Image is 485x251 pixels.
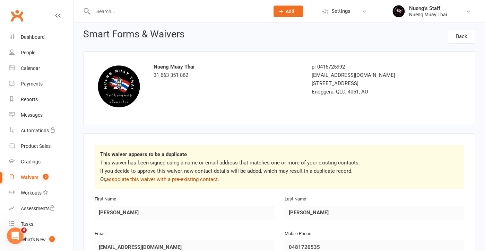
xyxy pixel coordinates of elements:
[21,159,41,164] div: Gradings
[409,11,447,18] div: Nueng Muay Thai
[331,3,350,19] span: Settings
[91,7,265,16] input: Search...
[95,63,143,111] img: d545e4d4-db13-431b-8f51-8dfcedae3482.png
[285,230,311,237] label: Mobile Phone
[9,232,73,248] a: What's New1
[95,230,105,237] label: Email
[21,143,51,149] div: Product Sales
[21,65,40,71] div: Calendar
[49,236,55,242] span: 1
[21,174,38,180] div: Waivers
[21,50,35,55] div: People
[312,88,428,96] div: Enoggera, QLD, 4051, AU
[286,9,294,14] span: Add
[9,76,73,92] a: Payments
[392,5,406,18] img: thumb_image1725410985.png
[448,29,475,44] a: Back
[312,63,428,71] div: p: 0416725992
[7,227,24,244] iframe: Intercom live chat
[95,196,116,203] label: First Name
[106,176,218,182] a: associate this waiver with a pre-existing contact
[312,79,428,88] div: [STREET_ADDRESS]
[312,71,428,79] div: [EMAIL_ADDRESS][DOMAIN_NAME]
[9,29,73,45] a: Dashboard
[409,5,447,11] div: Nueng's Staff
[9,154,73,170] a: Gradings
[9,45,73,61] a: People
[21,237,46,242] div: What's New
[21,34,45,40] div: Dashboard
[154,64,194,70] strong: Nueng Muay Thai
[9,138,73,154] a: Product Sales
[21,128,49,133] div: Automations
[43,174,49,180] span: 2
[100,151,187,158] strong: This waiver appears to be a duplicate
[285,196,306,203] label: Last Name
[8,7,26,24] a: Clubworx
[9,216,73,232] a: Tasks
[100,159,458,183] p: This waiver has been signed using a name or email address that matches one or more of your existi...
[21,221,33,227] div: Tasks
[154,63,301,79] div: 31 663 351 862
[9,201,73,216] a: Assessments
[9,107,73,123] a: Messages
[9,170,73,185] a: Waivers 2
[21,81,43,87] div: Payments
[21,227,27,233] span: 4
[9,185,73,201] a: Workouts
[21,206,55,211] div: Assessments
[21,112,43,118] div: Messages
[9,92,73,107] a: Reports
[21,97,38,102] div: Reports
[9,61,73,76] a: Calendar
[83,29,184,42] h1: Smart Forms & Waivers
[9,123,73,138] a: Automations
[21,190,42,196] div: Workouts
[274,6,303,17] button: Add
